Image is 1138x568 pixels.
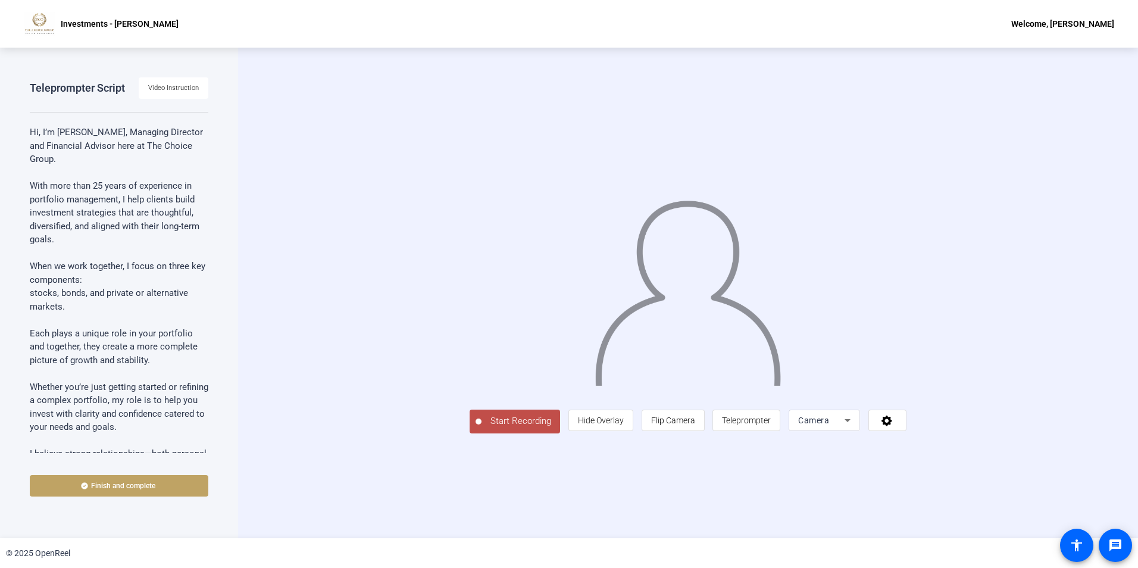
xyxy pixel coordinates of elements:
span: Video Instruction [148,79,199,97]
p: I believe strong relationships—both personal and professional—are built on trust, presence, and s... [30,447,208,488]
mat-icon: accessibility [1070,538,1084,553]
p: stocks, bonds, and private or alternative markets. [30,286,208,313]
span: Teleprompter [722,416,771,425]
p: When we work together, I focus on three key components: [30,260,208,286]
span: Flip Camera [651,416,695,425]
button: Video Instruction [139,77,208,99]
img: overlay [593,189,782,386]
span: Hide Overlay [578,416,624,425]
span: Start Recording [482,414,560,428]
p: Each plays a unique role in your portfolio and together, they create a more complete picture of g... [30,327,208,367]
p: Investments - [PERSON_NAME] [61,17,179,31]
img: OpenReel logo [24,12,55,36]
p: Hi, I’m [PERSON_NAME], Managing Director and Financial Advisor here at The Choice Group. [30,126,208,166]
div: Teleprompter Script [30,81,125,95]
button: Teleprompter [712,410,780,431]
p: Whether you’re just getting started or refining a complex portfolio, my role is to help you inves... [30,380,208,434]
div: © 2025 OpenReel [6,547,70,560]
button: Hide Overlay [568,410,633,431]
span: Finish and complete [91,481,155,491]
button: Finish and complete [30,475,208,497]
span: Camera [798,416,829,425]
div: Welcome, [PERSON_NAME] [1011,17,1114,31]
button: Flip Camera [642,410,705,431]
button: Start Recording [470,410,560,433]
mat-icon: message [1108,538,1123,553]
p: With more than 25 years of experience in portfolio management, I help clients build investment st... [30,179,208,246]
